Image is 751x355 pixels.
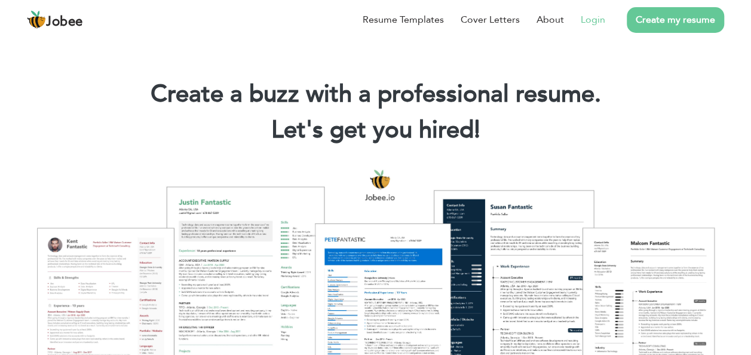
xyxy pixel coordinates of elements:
[363,13,444,27] a: Resume Templates
[537,13,564,27] a: About
[27,10,46,29] img: jobee.io
[18,79,733,110] h1: Create a buzz with a professional resume.
[581,13,605,27] a: Login
[627,7,724,33] a: Create my resume
[46,16,83,29] span: Jobee
[18,115,733,146] h2: Let's
[330,114,480,146] span: get you hired!
[474,114,480,146] span: |
[27,10,83,29] a: Jobee
[461,13,520,27] a: Cover Letters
